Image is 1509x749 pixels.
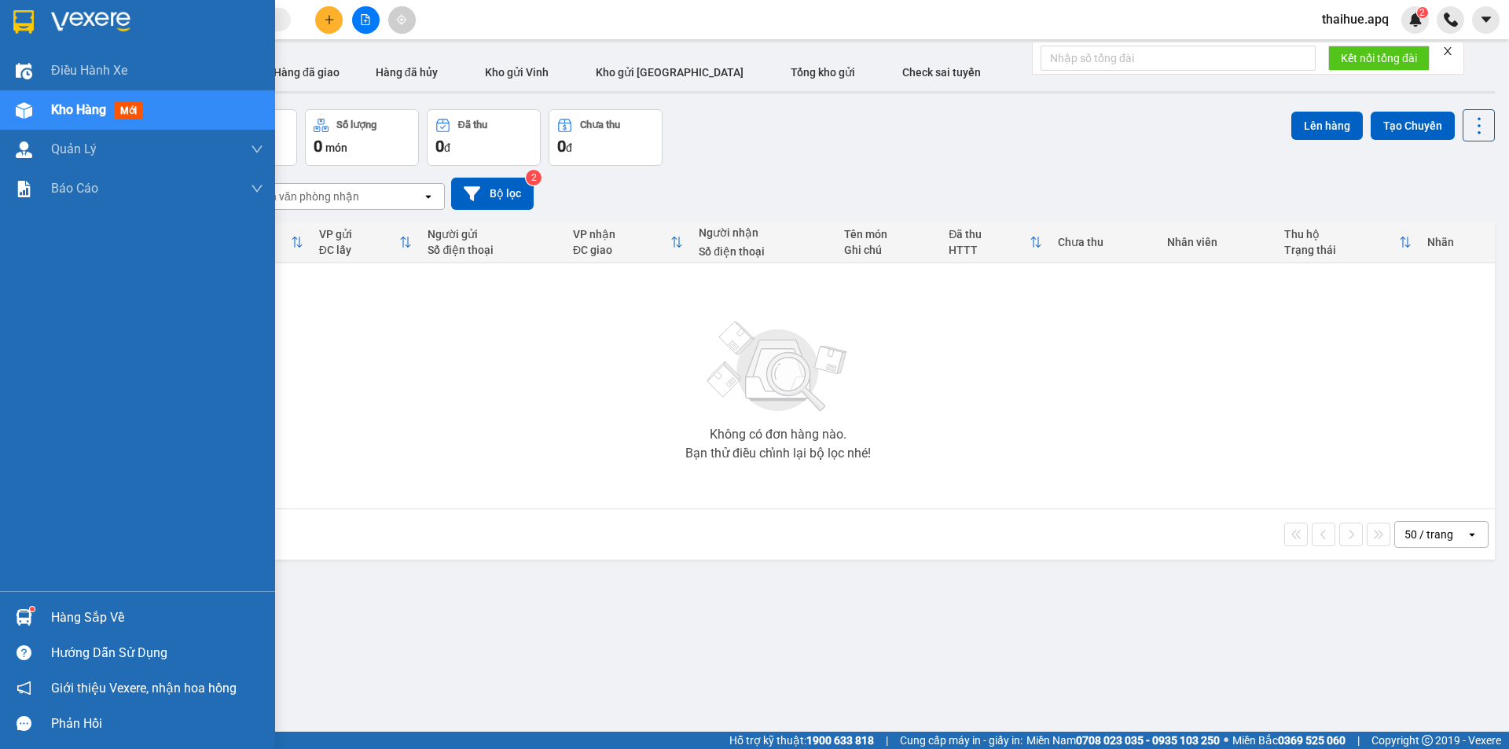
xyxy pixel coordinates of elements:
span: caret-down [1479,13,1493,27]
span: down [251,143,263,156]
button: aim [388,6,416,34]
img: icon-new-feature [1408,13,1423,27]
button: file-add [352,6,380,34]
span: aim [396,14,407,25]
div: Nhân viên [1167,236,1269,248]
button: Chưa thu0đ [549,109,663,166]
span: copyright [1422,735,1433,746]
div: Chọn văn phòng nhận [251,189,359,204]
span: Báo cáo [51,178,98,198]
div: Hướng dẫn sử dụng [51,641,263,665]
div: Ghi chú [844,244,933,256]
div: Chưa thu [1058,236,1151,248]
img: warehouse-icon [16,102,32,119]
span: đ [566,141,572,154]
span: Quản Lý [51,139,97,159]
div: Hàng sắp về [51,606,263,630]
div: Trạng thái [1284,244,1398,256]
button: Số lượng0món [305,109,419,166]
button: Đã thu0đ [427,109,541,166]
div: Đã thu [458,119,487,130]
span: Miền Nam [1026,732,1220,749]
span: | [1357,732,1360,749]
div: Bạn thử điều chỉnh lại bộ lọc nhé! [685,447,871,460]
button: Bộ lọc [451,178,534,210]
sup: 1 [30,607,35,611]
span: Miền Bắc [1232,732,1346,749]
span: close [1442,46,1453,57]
div: Số điện thoại [428,244,557,256]
div: Tên món [844,228,933,240]
button: Tạo Chuyến [1371,112,1455,140]
div: VP nhận [573,228,670,240]
span: notification [17,681,31,696]
sup: 2 [526,170,542,185]
th: Toggle SortBy [565,222,691,263]
strong: 0708 023 035 - 0935 103 250 [1076,734,1220,747]
div: Số điện thoại [699,245,828,258]
span: ⚪️ [1224,737,1228,743]
div: Số lượng [336,119,376,130]
span: Cung cấp máy in - giấy in: [900,732,1023,749]
div: Người gửi [428,228,557,240]
button: plus [315,6,343,34]
strong: 0369 525 060 [1278,734,1346,747]
img: warehouse-icon [16,63,32,79]
button: caret-down [1472,6,1500,34]
button: Kết nối tổng đài [1328,46,1430,71]
th: Toggle SortBy [311,222,420,263]
img: phone-icon [1444,13,1458,27]
div: HTTT [949,244,1030,256]
span: Điều hành xe [51,61,127,80]
span: | [886,732,888,749]
img: warehouse-icon [16,141,32,158]
span: message [17,716,31,731]
span: mới [114,102,143,119]
div: ĐC lấy [319,244,400,256]
span: down [251,182,263,195]
div: VP gửi [319,228,400,240]
img: svg+xml;base64,PHN2ZyBjbGFzcz0ibGlzdC1wbHVnX19zdmciIHhtbG5zPSJodHRwOi8vd3d3LnczLm9yZy8yMDAwL3N2Zy... [699,312,857,422]
div: ĐC giao [573,244,670,256]
span: file-add [360,14,371,25]
button: Hàng đã giao [261,53,352,91]
span: món [325,141,347,154]
svg: open [422,190,435,203]
span: Kết nối tổng đài [1341,50,1417,67]
span: Giới thiệu Vexere, nhận hoa hồng [51,678,237,698]
span: 0 [557,137,566,156]
span: question-circle [17,645,31,660]
th: Toggle SortBy [1276,222,1419,263]
div: 50 / trang [1404,527,1453,542]
div: Không có đơn hàng nào. [710,428,846,441]
span: Kho gửi Vinh [485,66,549,79]
div: Đã thu [949,228,1030,240]
span: Check sai tuyến [902,66,981,79]
div: Thu hộ [1284,228,1398,240]
svg: open [1466,528,1478,541]
th: Toggle SortBy [941,222,1050,263]
strong: 1900 633 818 [806,734,874,747]
span: thaihue.apq [1309,9,1401,29]
input: Nhập số tổng đài [1041,46,1316,71]
span: plus [324,14,335,25]
span: 0 [435,137,444,156]
sup: 2 [1417,7,1428,18]
img: solution-icon [16,181,32,197]
div: Phản hồi [51,712,263,736]
span: Hỗ trợ kỹ thuật: [729,732,874,749]
span: 2 [1419,7,1425,18]
div: Chưa thu [580,119,620,130]
span: Kho hàng [51,102,106,117]
span: 0 [314,137,322,156]
img: logo-vxr [13,10,34,34]
span: Kho gửi [GEOGRAPHIC_DATA] [596,66,743,79]
span: đ [444,141,450,154]
div: Nhãn [1427,236,1487,248]
img: warehouse-icon [16,609,32,626]
span: Hàng đã hủy [376,66,438,79]
button: Lên hàng [1291,112,1363,140]
div: Người nhận [699,226,828,239]
span: Tổng kho gửi [791,66,855,79]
